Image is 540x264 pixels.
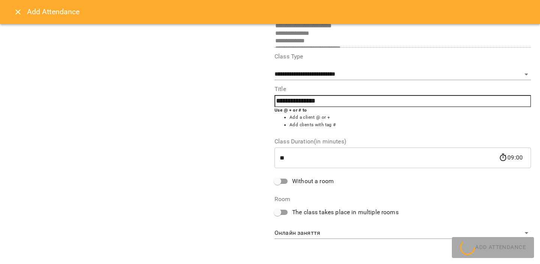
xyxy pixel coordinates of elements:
h6: Add Attendance [27,6,531,18]
b: Use @ + or # to [274,107,307,113]
label: Room [274,196,531,202]
label: Class Type [274,54,531,60]
button: Close [9,3,27,21]
label: Title [274,86,531,92]
li: Add a client @ or + [289,114,531,121]
span: The class takes place in multiple rooms [292,208,399,217]
li: Add clients with tag # [289,121,531,129]
span: Without a room [292,177,334,186]
div: Онлайн заняття [274,227,531,239]
label: Class Duration(in minutes) [274,139,531,145]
